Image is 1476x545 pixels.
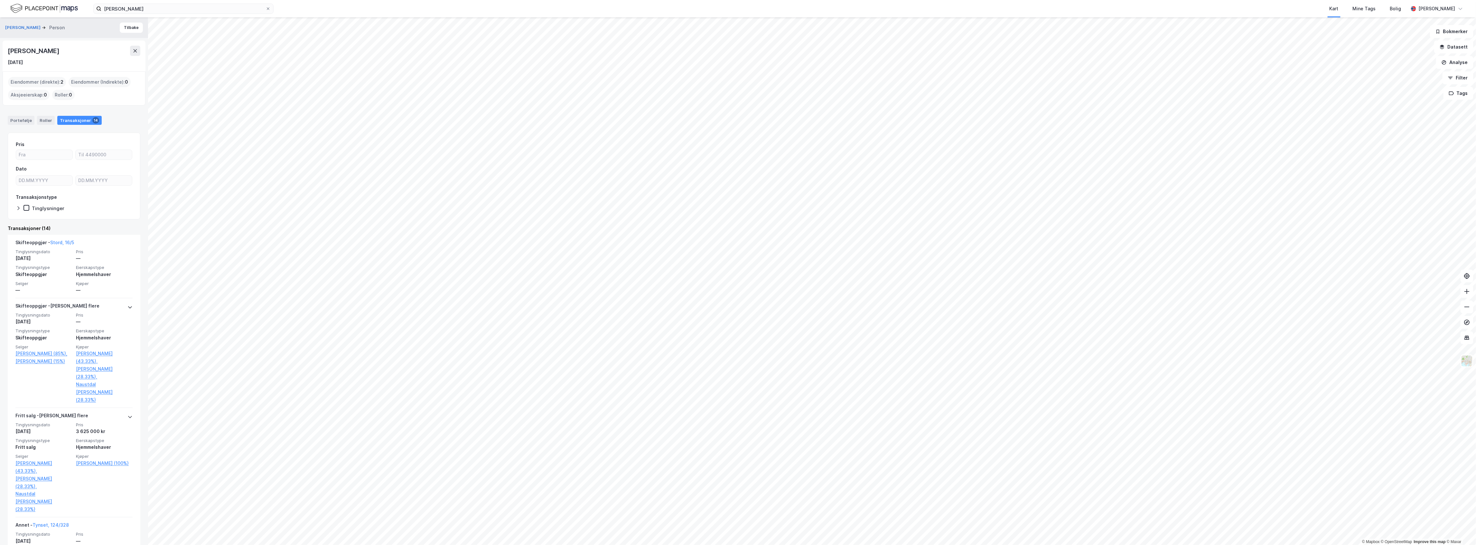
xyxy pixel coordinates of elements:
div: Skifteoppgjør [15,334,72,342]
a: Stord, 16/5 [50,240,74,245]
span: Pris [76,312,133,318]
div: Annet - [15,521,69,531]
div: Roller : [52,90,75,100]
div: Bolig [1390,5,1401,13]
div: Kart [1330,5,1339,13]
div: 3 625 000 kr [76,428,133,435]
div: Transaksjoner [57,116,102,125]
div: [PERSON_NAME] [1419,5,1455,13]
a: [PERSON_NAME] (15%) [15,357,72,365]
div: Skifteoppgjør - [PERSON_NAME] flere [15,302,99,312]
div: Skifteoppgjør - [15,239,74,249]
span: Tinglysningstype [15,438,72,443]
div: Hjemmelshaver [76,271,133,278]
span: 0 [44,91,47,99]
span: Eierskapstype [76,265,133,270]
div: Skifteoppgjør [15,271,72,278]
div: [DATE] [15,537,72,545]
iframe: Chat Widget [1444,514,1476,545]
span: Selger [15,454,72,459]
button: Bokmerker [1430,25,1473,38]
div: 14 [92,117,99,124]
button: [PERSON_NAME] [5,24,42,31]
span: Selger [15,344,72,350]
span: 0 [125,78,128,86]
span: Tinglysningsdato [15,249,72,254]
div: Aksjeeierskap : [8,90,50,100]
input: Søk på adresse, matrikkel, gårdeiere, leietakere eller personer [101,4,266,14]
div: Eiendommer (Indirekte) : [69,77,131,87]
div: Tinglysninger [32,205,64,211]
span: Eierskapstype [76,328,133,334]
button: Tags [1443,87,1473,100]
input: DD.MM.YYYY [16,176,72,185]
div: Dato [16,165,27,173]
a: Mapbox [1362,540,1380,544]
button: Datasett [1434,41,1473,53]
span: Pris [76,531,133,537]
div: Fritt salg - [PERSON_NAME] flere [15,412,88,422]
span: Selger [15,281,72,286]
div: Transaksjonstype [16,193,57,201]
div: Pris [16,141,24,148]
a: Tynset, 124/328 [33,522,69,528]
input: Fra [16,150,72,160]
div: Roller [37,116,55,125]
span: Tinglysningsdato [15,312,72,318]
div: [DATE] [15,254,72,262]
span: Tinglysningstype [15,265,72,270]
a: [PERSON_NAME] (100%) [76,459,133,467]
span: Tinglysningsdato [15,422,72,428]
div: Person [49,24,65,32]
span: Eierskapstype [76,438,133,443]
a: [PERSON_NAME] (85%), [15,350,72,357]
span: Tinglysningsdato [15,531,72,537]
span: Kjøper [76,281,133,286]
div: Fritt salg [15,443,72,451]
a: [PERSON_NAME] (43.33%), [76,350,133,365]
div: [DATE] [8,59,23,66]
div: — [76,286,133,294]
a: OpenStreetMap [1381,540,1412,544]
div: Hjemmelshaver [76,334,133,342]
img: Z [1461,355,1473,367]
div: Portefølje [8,116,34,125]
button: Analyse [1436,56,1473,69]
div: Transaksjoner (14) [8,225,140,232]
div: Hjemmelshaver [76,443,133,451]
div: — [76,318,133,326]
div: [PERSON_NAME] [8,46,61,56]
a: Naustdal [PERSON_NAME] (28.33%) [15,490,72,513]
span: 0 [69,91,72,99]
div: Eiendommer (direkte) : [8,77,66,87]
a: [PERSON_NAME] (28.33%), [15,475,72,490]
span: 2 [61,78,63,86]
span: Kjøper [76,454,133,459]
div: — [76,254,133,262]
button: Filter [1443,71,1473,84]
span: Pris [76,422,133,428]
a: Improve this map [1414,540,1446,544]
a: [PERSON_NAME] (43.33%), [15,459,72,475]
div: — [76,537,133,545]
div: Kontrollprogram for chat [1444,514,1476,545]
img: logo.f888ab2527a4732fd821a326f86c7f29.svg [10,3,78,14]
button: Tilbake [120,23,143,33]
input: Til 4490000 [76,150,132,160]
a: Naustdal [PERSON_NAME] (28.33%) [76,381,133,404]
div: — [15,286,72,294]
input: DD.MM.YYYY [76,176,132,185]
div: [DATE] [15,318,72,326]
div: Mine Tags [1353,5,1376,13]
div: [DATE] [15,428,72,435]
span: Tinglysningstype [15,328,72,334]
span: Kjøper [76,344,133,350]
a: [PERSON_NAME] (28.33%), [76,365,133,381]
span: Pris [76,249,133,254]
